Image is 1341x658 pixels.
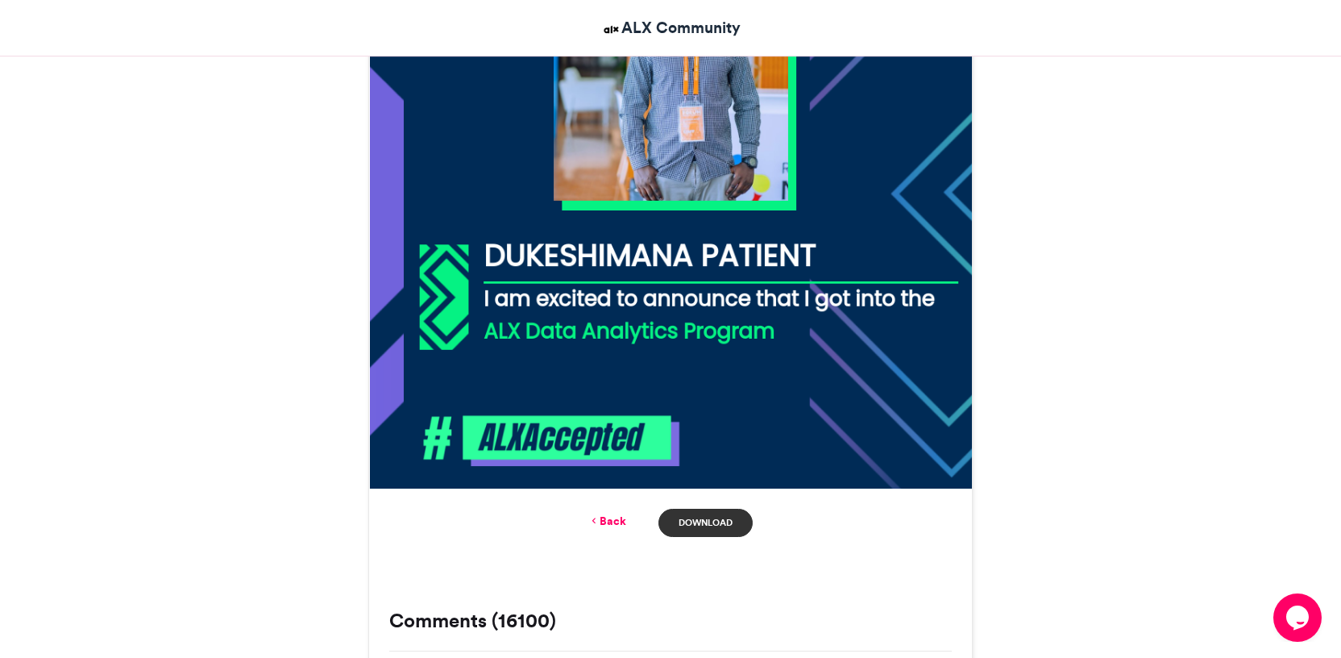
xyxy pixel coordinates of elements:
a: Back [588,513,626,530]
h3: Comments (16100) [389,611,952,631]
img: ALX Community [601,19,621,40]
a: Download [658,509,753,537]
iframe: chat widget [1273,593,1325,642]
a: ALX Community [601,16,741,40]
